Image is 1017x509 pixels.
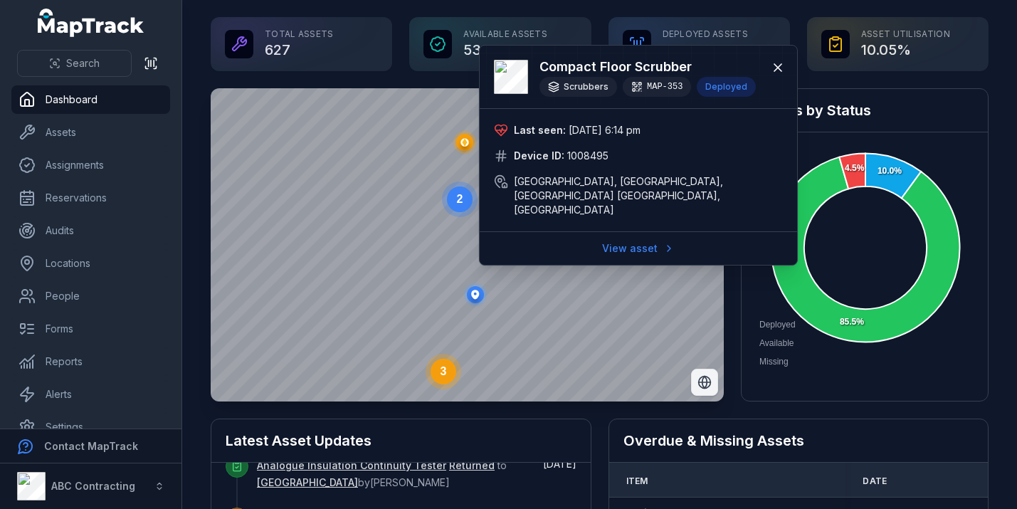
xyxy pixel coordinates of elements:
button: Search [17,50,132,77]
span: [GEOGRAPHIC_DATA], [GEOGRAPHIC_DATA], [GEOGRAPHIC_DATA] [GEOGRAPHIC_DATA], [GEOGRAPHIC_DATA] [514,174,783,217]
a: View asset [593,235,684,262]
span: [DATE] 6:14 pm [569,124,641,136]
a: Alerts [11,380,170,409]
a: Locations [11,249,170,278]
div: Deployed [697,77,756,97]
h2: Overdue & Missing Assets [623,431,974,451]
strong: Contact MapTrack [44,440,138,452]
h3: Compact floor scrubber [539,57,756,77]
text: 3 [441,365,447,377]
span: Scrubbers [564,81,608,93]
a: MapTrack [38,9,144,37]
a: Settings [11,413,170,441]
span: Search [66,56,100,70]
span: Date [863,476,887,487]
strong: Last seen: [514,123,566,137]
a: Returned [449,458,495,473]
a: Dashboard [11,85,170,114]
a: Assets [11,118,170,147]
h2: Assets by Status [756,100,974,120]
span: Item [626,476,648,487]
a: [GEOGRAPHIC_DATA] [257,476,358,490]
strong: Device ID: [514,149,564,163]
a: Assignments [11,151,170,179]
span: [DATE] [543,458,576,470]
h2: Latest Asset Updates [226,431,576,451]
a: Reports [11,347,170,376]
span: Available [759,338,794,348]
button: Switch to Satellite View [691,369,718,396]
div: MAP-353 [623,77,691,97]
a: Reservations [11,184,170,212]
span: to by [PERSON_NAME] [257,459,507,488]
time: 02/09/2025, 3:02:40 pm [543,458,576,470]
span: Missing [759,357,789,367]
canvas: Map [211,88,724,402]
a: Analogue Insulation Continuity Tester [257,458,446,473]
a: Forms [11,315,170,343]
strong: ABC Contracting [51,480,135,492]
span: 1008495 [567,149,608,163]
a: Audits [11,216,170,245]
a: People [11,282,170,310]
span: Deployed [759,320,796,330]
time: 03/09/2025, 6:14:17 pm [569,124,641,136]
text: 2 [457,193,463,205]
